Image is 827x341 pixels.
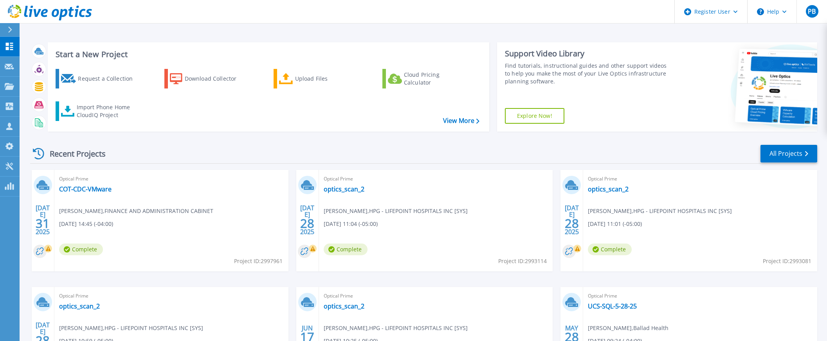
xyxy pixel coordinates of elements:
[588,302,637,310] a: UCS-SQL-5-28-25
[59,244,103,255] span: Complete
[300,334,314,340] span: 17
[324,175,548,183] span: Optical Prime
[324,302,364,310] a: optics_scan_2
[164,69,252,88] a: Download Collector
[185,71,247,87] div: Download Collector
[78,71,141,87] div: Request a Collection
[77,103,138,119] div: Import Phone Home CloudIQ Project
[505,62,669,85] div: Find tutorials, instructional guides and other support videos to help you make the most of your L...
[59,175,284,183] span: Optical Prime
[56,50,479,59] h3: Start a New Project
[588,244,632,255] span: Complete
[59,302,100,310] a: optics_scan_2
[443,117,479,124] a: View More
[324,220,378,228] span: [DATE] 11:04 (-05:00)
[382,69,470,88] a: Cloud Pricing Calculator
[59,220,113,228] span: [DATE] 14:45 (-04:00)
[588,220,642,228] span: [DATE] 11:01 (-05:00)
[59,185,112,193] a: COT-CDC-VMware
[324,207,468,215] span: [PERSON_NAME] , HPG - LIFEPOINT HOSPITALS INC [SYS]
[324,324,468,332] span: [PERSON_NAME] , HPG - LIFEPOINT HOSPITALS INC [SYS]
[324,244,368,255] span: Complete
[760,145,817,162] a: All Projects
[565,334,579,340] span: 28
[404,71,467,87] div: Cloud Pricing Calculator
[498,257,547,265] span: Project ID: 2993114
[35,206,50,234] div: [DATE] 2025
[565,220,579,227] span: 28
[588,207,732,215] span: [PERSON_NAME] , HPG - LIFEPOINT HOSPITALS INC [SYS]
[763,257,811,265] span: Project ID: 2993081
[59,292,284,300] span: Optical Prime
[59,324,203,332] span: [PERSON_NAME] , HPG - LIFEPOINT HOSPITALS INC [SYS]
[324,292,548,300] span: Optical Prime
[36,220,50,227] span: 31
[234,257,283,265] span: Project ID: 2997961
[588,292,813,300] span: Optical Prime
[274,69,361,88] a: Upload Files
[564,206,579,234] div: [DATE] 2025
[59,207,213,215] span: [PERSON_NAME] , FINANCE AND ADMINISTRATION CABINET
[300,206,315,234] div: [DATE] 2025
[295,71,358,87] div: Upload Files
[588,324,668,332] span: [PERSON_NAME] , Ballad Health
[588,185,629,193] a: optics_scan_2
[56,69,143,88] a: Request a Collection
[30,144,116,163] div: Recent Projects
[300,220,314,227] span: 28
[324,185,364,193] a: optics_scan_2
[505,49,669,59] div: Support Video Library
[808,8,816,14] span: PB
[588,175,813,183] span: Optical Prime
[505,108,564,124] a: Explore Now!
